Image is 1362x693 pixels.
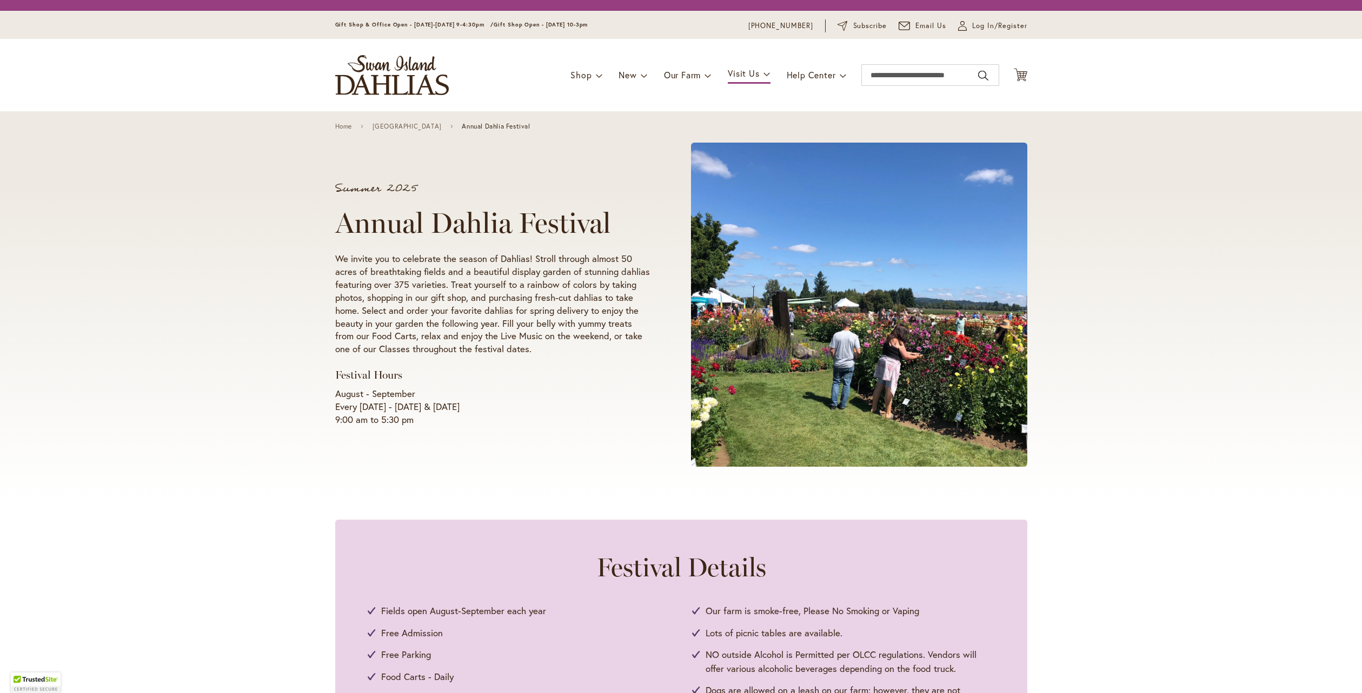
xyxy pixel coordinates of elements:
[462,123,530,130] span: Annual Dahlia Festival
[11,672,61,693] div: TrustedSite Certified
[748,21,814,31] a: [PHONE_NUMBER]
[972,21,1027,31] span: Log In/Register
[706,648,995,675] span: NO outside Alcohol is Permitted per OLCC regulations. Vendors will offer various alcoholic bevera...
[838,21,887,31] a: Subscribe
[853,21,887,31] span: Subscribe
[368,552,995,582] h2: Festival Details
[570,69,592,80] span: Shop
[958,21,1027,31] a: Log In/Register
[335,183,650,194] p: Summer 2025
[335,387,650,426] p: August - September Every [DATE] - [DATE] & [DATE] 9:00 am to 5:30 pm
[494,21,588,28] span: Gift Shop Open - [DATE] 10-3pm
[381,604,546,618] span: Fields open August-September each year
[335,252,650,356] p: We invite you to celebrate the season of Dahlias! Stroll through almost 50 acres of breathtaking ...
[978,67,988,84] button: Search
[335,123,352,130] a: Home
[373,123,442,130] a: [GEOGRAPHIC_DATA]
[915,21,946,31] span: Email Us
[335,368,650,382] h3: Festival Hours
[619,69,636,80] span: New
[335,55,449,95] a: store logo
[335,21,494,28] span: Gift Shop & Office Open - [DATE]-[DATE] 9-4:30pm /
[787,69,836,80] span: Help Center
[899,21,946,31] a: Email Us
[706,626,842,640] span: Lots of picnic tables are available.
[381,626,443,640] span: Free Admission
[381,648,431,662] span: Free Parking
[728,68,759,79] span: Visit Us
[381,670,454,684] span: Food Carts - Daily
[664,69,701,80] span: Our Farm
[706,604,919,618] span: Our farm is smoke-free, Please No Smoking or Vaping
[335,207,650,239] h1: Annual Dahlia Festival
